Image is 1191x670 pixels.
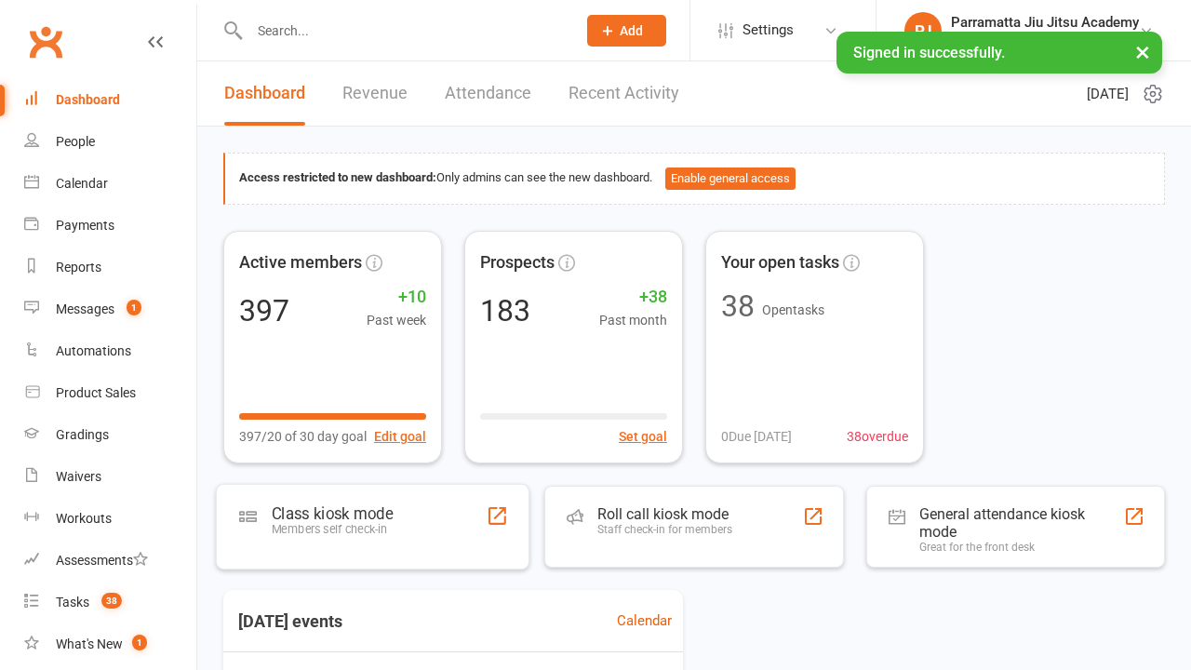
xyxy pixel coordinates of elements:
span: Signed in successfully. [853,44,1005,61]
a: Payments [24,205,196,247]
div: Reports [56,260,101,275]
span: Past week [367,310,426,330]
div: Gradings [56,427,109,442]
a: Waivers [24,456,196,498]
div: Waivers [56,469,101,484]
span: 38 [101,593,122,609]
div: People [56,134,95,149]
a: Messages 1 [24,288,196,330]
button: × [1126,32,1159,72]
button: Set goal [619,426,667,447]
a: Calendar [617,610,672,632]
button: Add [587,15,666,47]
span: Active members [239,249,362,276]
div: Great for the front desk [919,541,1124,554]
a: Revenue [342,61,408,126]
span: 0 Due [DATE] [721,426,792,447]
div: Staff check-in for members [597,523,732,536]
span: 1 [132,635,147,650]
div: Assessments [56,553,148,568]
strong: Access restricted to new dashboard: [239,170,436,184]
a: What's New1 [24,623,196,665]
div: Roll call kiosk mode [597,505,732,523]
div: 38 [721,291,755,321]
div: Dashboard [56,92,120,107]
div: Product Sales [56,385,136,400]
div: What's New [56,636,123,651]
span: Prospects [480,249,555,276]
a: People [24,121,196,163]
a: Gradings [24,414,196,456]
a: Attendance [445,61,531,126]
div: Messages [56,301,114,316]
a: Assessments [24,540,196,582]
span: +10 [367,284,426,311]
div: Calendar [56,176,108,191]
div: 183 [480,296,530,326]
div: Parramatta Jiu Jitsu Academy [951,14,1139,31]
div: 397 [239,296,289,326]
span: Past month [599,310,667,330]
a: Workouts [24,498,196,540]
h3: [DATE] events [223,605,357,638]
a: Reports [24,247,196,288]
div: Tasks [56,595,89,610]
a: Dashboard [224,61,305,126]
input: Search... [244,18,563,44]
div: Payments [56,218,114,233]
button: Edit goal [374,426,426,447]
span: Add [620,23,643,38]
div: Workouts [56,511,112,526]
div: Only admins can see the new dashboard. [239,167,1150,190]
div: Class kiosk mode [272,503,393,522]
button: Enable general access [665,167,796,190]
span: [DATE] [1087,83,1129,105]
div: General attendance kiosk mode [919,505,1124,541]
span: +38 [599,284,667,311]
div: Automations [56,343,131,358]
span: 397/20 of 30 day goal [239,426,367,447]
a: Automations [24,330,196,372]
span: Open tasks [762,302,824,317]
span: 1 [127,300,141,315]
a: Calendar [24,163,196,205]
a: Product Sales [24,372,196,414]
div: Parramatta Jiu Jitsu Academy [951,31,1139,47]
span: 38 overdue [847,426,908,447]
div: Members self check-in [272,522,393,536]
a: Recent Activity [569,61,679,126]
a: Dashboard [24,79,196,121]
span: Your open tasks [721,249,839,276]
a: Tasks 38 [24,582,196,623]
div: PJ [904,12,942,49]
a: Clubworx [22,19,69,65]
span: Settings [743,9,794,51]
